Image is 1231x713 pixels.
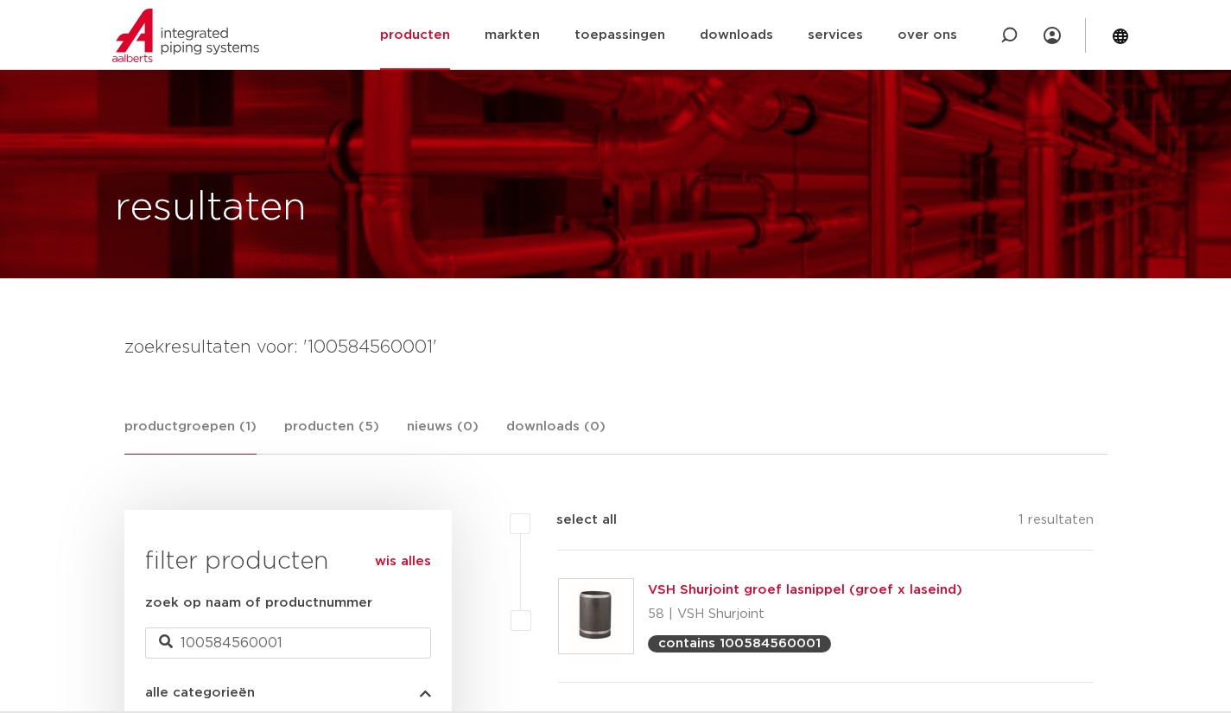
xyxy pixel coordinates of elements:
a: producten (5) [284,417,379,454]
a: wis alles [375,551,431,572]
span: alle categorieën [145,686,255,699]
button: alle categorieën [145,686,431,699]
a: VSH Shurjoint groef lasnippel (groef x laseind) [648,583,962,596]
input: zoeken [145,627,431,659]
label: zoek op naam of productnummer [145,593,372,614]
label: select all [530,510,617,531]
p: 1 resultaten [1018,510,1094,537]
h3: filter producten [145,544,431,579]
a: downloads (0) [506,417,606,454]
a: nieuws (0) [407,417,479,454]
p: 58 | VSH Shurjoint [648,601,962,628]
a: productgroepen (1) [124,417,257,455]
p: contains 100584560001 [658,637,821,650]
h1: resultaten [115,181,307,236]
h4: zoekresultaten voor: '100584560001' [124,334,1107,361]
img: Thumbnail for VSH Shurjoint groef lasnippel (groef x laseind) [559,579,633,653]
